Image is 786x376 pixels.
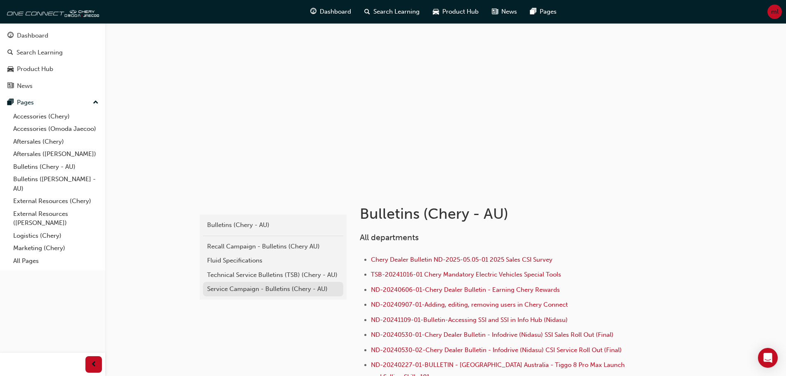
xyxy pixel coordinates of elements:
span: pages-icon [7,99,14,106]
div: Bulletins (Chery - AU) [207,220,339,230]
div: Technical Service Bulletins (TSB) (Chery - AU) [207,270,339,280]
a: Bulletins (Chery - AU) [10,161,102,173]
a: News [3,78,102,94]
div: Product Hub [17,64,53,74]
span: pages-icon [530,7,536,17]
a: External Resources ([PERSON_NAME]) [10,208,102,229]
h1: Bulletins (Chery - AU) [360,205,630,223]
span: news-icon [7,83,14,90]
a: ND-20241109-01-Bulletin-Accessing SSI and SSI in Info Hub (Nidasu) [371,316,568,324]
a: search-iconSearch Learning [358,3,426,20]
span: news-icon [492,7,498,17]
span: ml [771,7,779,17]
a: guage-iconDashboard [304,3,358,20]
a: Service Campaign - Bulletins (Chery - AU) [203,282,343,296]
a: ND-20240907-01-Adding, editing, removing users in Chery Connect [371,301,568,308]
a: Technical Service Bulletins (TSB) (Chery - AU) [203,268,343,282]
span: Dashboard [320,7,351,17]
a: External Resources (Chery) [10,195,102,208]
a: All Pages [10,255,102,267]
button: Pages [3,95,102,110]
span: guage-icon [7,32,14,40]
span: Product Hub [442,7,479,17]
div: Search Learning [17,48,63,57]
div: Dashboard [17,31,48,40]
a: ND-20240530-02-Chery Dealer Bulletin - Infodrive (Nidasu) CSI Service Roll Out (Final) [371,346,622,354]
span: search-icon [7,49,13,57]
span: Search Learning [373,7,420,17]
a: Aftersales ([PERSON_NAME]) [10,148,102,161]
a: Recall Campaign - Bulletins (Chery AU) [203,239,343,254]
button: ml [767,5,782,19]
a: Logistics (Chery) [10,229,102,242]
a: Bulletins ([PERSON_NAME] - AU) [10,173,102,195]
a: TSB-20241016-01 Chery Mandatory Electric Vehicles Special Tools [371,271,561,278]
span: car-icon [433,7,439,17]
a: Fluid Specifications [203,253,343,268]
div: Pages [17,98,34,107]
a: Search Learning [3,45,102,60]
span: News [501,7,517,17]
a: ND-20240606-01-Chery Dealer Bulletin - Earning Chery Rewards [371,286,560,293]
a: Accessories (Chery) [10,110,102,123]
span: guage-icon [310,7,316,17]
a: Aftersales (Chery) [10,135,102,148]
a: pages-iconPages [524,3,563,20]
span: prev-icon [91,359,97,370]
a: ND-20240530-01-Chery Dealer Bulletin - Infodrive (Nidasu) SSI Sales Roll Out (Final) [371,331,614,338]
div: Recall Campaign - Bulletins (Chery AU) [207,242,339,251]
div: Fluid Specifications [207,256,339,265]
img: oneconnect [4,3,99,20]
span: search-icon [364,7,370,17]
a: car-iconProduct Hub [426,3,485,20]
a: Accessories (Omoda Jaecoo) [10,123,102,135]
span: car-icon [7,66,14,73]
a: Chery Dealer Bulletin ND-2025-05.05-01 2025 Sales CSI Survey [371,256,552,263]
a: Product Hub [3,61,102,77]
button: DashboardSearch LearningProduct HubNews [3,26,102,95]
span: up-icon [93,97,99,108]
a: news-iconNews [485,3,524,20]
div: Open Intercom Messenger [758,348,778,368]
div: Service Campaign - Bulletins (Chery - AU) [207,284,339,294]
span: Pages [540,7,557,17]
span: All departments [360,233,419,242]
a: Dashboard [3,28,102,43]
a: Marketing (Chery) [10,242,102,255]
div: News [17,81,33,91]
a: Bulletins (Chery - AU) [203,218,343,232]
